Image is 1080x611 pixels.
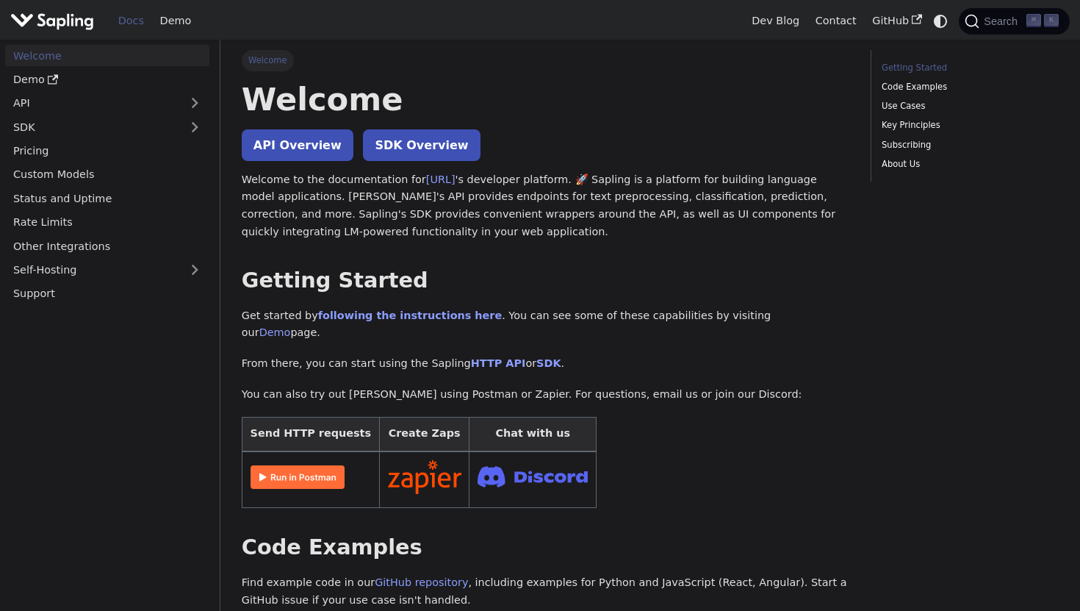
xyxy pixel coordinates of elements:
a: Subscribing [882,138,1054,152]
a: Key Principles [882,118,1054,132]
nav: Breadcrumbs [242,50,849,71]
p: You can also try out [PERSON_NAME] using Postman or Zapier. For questions, email us or join our D... [242,386,849,404]
a: Other Integrations [5,235,209,257]
a: Dev Blog [744,10,807,32]
a: SDK [5,116,180,137]
a: API [5,93,180,114]
a: GitHub repository [375,576,468,588]
a: Use Cases [882,99,1054,113]
a: Docs [110,10,152,32]
th: Send HTTP requests [242,417,379,451]
span: Search [979,15,1026,27]
kbd: ⌘ [1026,14,1041,27]
a: API Overview [242,129,353,161]
a: following the instructions here [318,310,502,321]
a: Pricing [5,140,209,162]
a: [URL] [426,174,456,185]
h2: Getting Started [242,268,849,294]
p: Welcome to the documentation for 's developer platform. 🚀 Sapling is a platform for building lang... [242,171,849,241]
span: Welcome [242,50,294,71]
th: Chat with us [469,417,597,451]
img: Run in Postman [251,465,345,489]
a: SDK [536,357,561,369]
a: About Us [882,157,1054,171]
button: Search (Command+K) [959,8,1069,35]
a: Self-Hosting [5,260,209,281]
a: Sapling.ai [10,10,99,32]
a: Status and Uptime [5,187,209,209]
a: GitHub [864,10,929,32]
a: HTTP API [471,357,526,369]
a: Contact [807,10,865,32]
button: Switch between dark and light mode (currently system mode) [930,10,951,32]
a: Demo [152,10,199,32]
img: Connect in Zapier [388,460,461,494]
img: Sapling.ai [10,10,94,32]
button: Expand sidebar category 'SDK' [180,116,209,137]
a: Getting Started [882,61,1054,75]
a: Demo [259,326,291,338]
a: SDK Overview [363,129,480,161]
h1: Welcome [242,79,849,119]
img: Join Discord [478,462,588,492]
a: Demo [5,69,209,90]
p: Find example code in our , including examples for Python and JavaScript (React, Angular). Start a... [242,574,849,610]
p: Get started by . You can see some of these capabilities by visiting our page. [242,307,849,343]
th: Create Zaps [379,417,469,451]
h2: Code Examples [242,535,849,561]
p: From there, you can start using the Sapling or . [242,355,849,373]
a: Rate Limits [5,212,209,233]
a: Support [5,283,209,304]
a: Code Examples [882,80,1054,94]
a: Welcome [5,45,209,66]
a: Custom Models [5,164,209,185]
kbd: K [1044,14,1059,27]
button: Expand sidebar category 'API' [180,93,209,114]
